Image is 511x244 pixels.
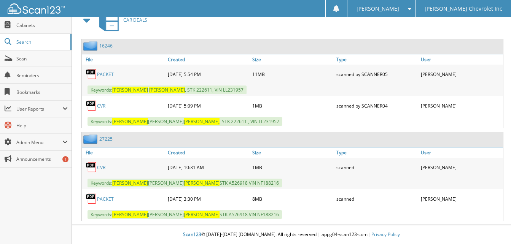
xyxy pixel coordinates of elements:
[419,98,503,113] div: [PERSON_NAME]
[419,160,503,175] div: [PERSON_NAME]
[166,147,250,158] a: Created
[112,87,148,93] span: [PERSON_NAME]
[419,54,503,65] a: User
[334,191,419,206] div: scanned
[166,54,250,65] a: Created
[184,180,220,186] span: [PERSON_NAME]
[149,87,185,93] span: [PERSON_NAME]
[419,191,503,206] div: [PERSON_NAME]
[97,164,105,171] a: CVR
[95,5,147,35] a: CAR DEALS
[16,72,68,79] span: Reminders
[97,103,105,109] a: CVR
[250,67,334,82] div: 11MB
[184,211,220,218] span: [PERSON_NAME]
[250,160,334,175] div: 1MB
[82,147,166,158] a: File
[8,3,65,14] img: scan123-logo-white.svg
[16,122,68,129] span: Help
[16,89,68,95] span: Bookmarks
[166,191,250,206] div: [DATE] 3:30 PM
[250,98,334,113] div: 1MB
[112,211,148,218] span: [PERSON_NAME]
[166,67,250,82] div: [DATE] 5:54 PM
[86,100,97,111] img: PDF.png
[334,160,419,175] div: scanned
[88,210,282,219] span: Keywords: [PERSON_NAME] STK A526918 VIN NF188216
[419,67,503,82] div: [PERSON_NAME]
[88,117,282,126] span: Keywords: [PERSON_NAME] , STK 222611 , VIN LL231957
[357,6,399,11] span: [PERSON_NAME]
[83,134,99,144] img: folder2.png
[250,147,334,158] a: Size
[250,54,334,65] a: Size
[97,71,114,78] a: PACKET
[334,147,419,158] a: Type
[250,191,334,206] div: 8MB
[99,43,113,49] a: 16246
[123,17,147,23] span: CAR DEALS
[334,54,419,65] a: Type
[82,54,166,65] a: File
[112,180,148,186] span: [PERSON_NAME]
[425,6,502,11] span: [PERSON_NAME] Chevrolet Inc
[419,147,503,158] a: User
[16,156,68,162] span: Announcements
[184,118,220,125] span: [PERSON_NAME]
[88,179,282,187] span: Keywords: [PERSON_NAME] STK A526918 VIN NF188216
[86,68,97,80] img: PDF.png
[97,196,114,202] a: PACKET
[334,67,419,82] div: scanned by SCANNER05
[16,106,62,112] span: User Reports
[83,41,99,51] img: folder2.png
[16,139,62,146] span: Admin Menu
[72,225,511,244] div: © [DATE]-[DATE] [DOMAIN_NAME]. All rights reserved | appg04-scan123-com |
[371,231,400,238] a: Privacy Policy
[16,22,68,29] span: Cabinets
[88,86,247,94] span: Keywords: , STK 222611, VIN LL231957
[86,193,97,204] img: PDF.png
[16,55,68,62] span: Scan
[473,208,511,244] iframe: Chat Widget
[166,98,250,113] div: [DATE] 5:09 PM
[166,160,250,175] div: [DATE] 10:31 AM
[112,118,148,125] span: [PERSON_NAME]
[99,136,113,142] a: 27225
[334,98,419,113] div: scanned by SCANNER04
[86,162,97,173] img: PDF.png
[16,39,67,45] span: Search
[62,156,68,162] div: 1
[183,231,201,238] span: Scan123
